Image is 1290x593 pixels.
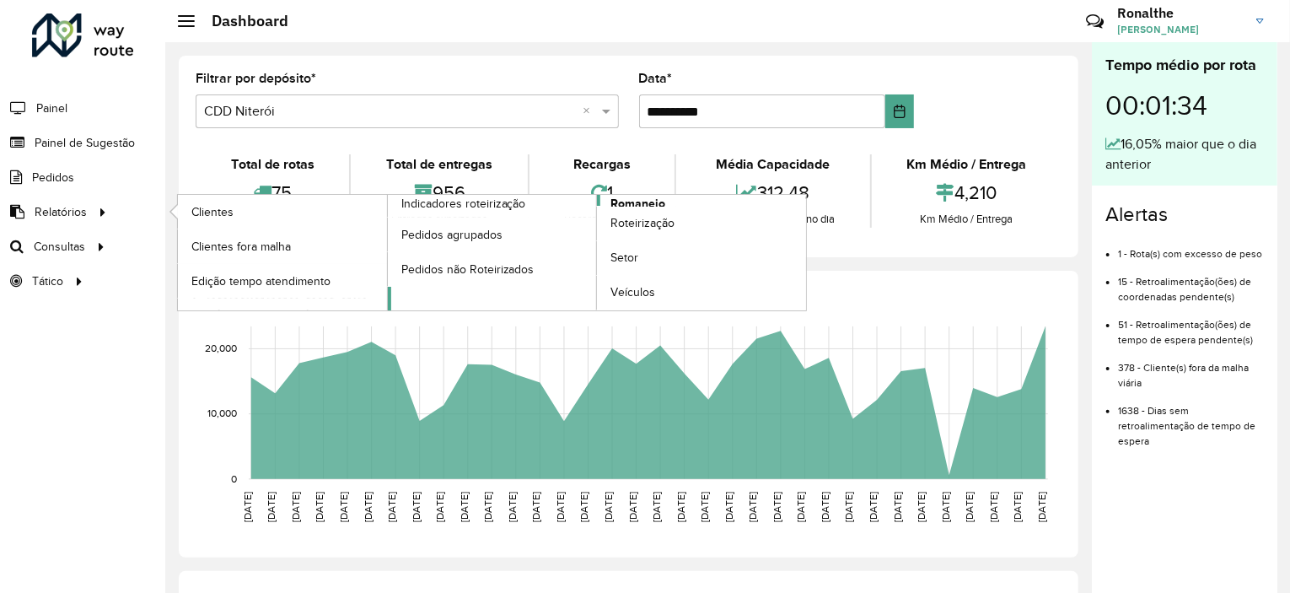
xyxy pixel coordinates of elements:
[200,175,345,211] div: 75
[597,241,806,275] a: Setor
[610,249,638,267] span: Setor
[207,408,237,419] text: 10,000
[916,492,927,522] text: [DATE]
[820,492,830,522] text: [DATE]
[1118,261,1264,305] li: 15 - Retroalimentação(ões) de coordenadas pendente(s)
[178,195,387,229] a: Clientes
[1118,348,1264,391] li: 378 - Cliente(s) fora da malha viária
[579,492,590,522] text: [DATE]
[191,272,331,290] span: Edição tempo atendimento
[675,492,686,522] text: [DATE]
[1118,305,1264,348] li: 51 - Retroalimentação(ões) de tempo de espera pendente(s)
[747,492,758,522] text: [DATE]
[1118,234,1264,261] li: 1 - Rota(s) com excesso de peso
[534,175,670,211] div: 1
[680,154,865,175] div: Média Capacidade
[231,473,237,484] text: 0
[1077,3,1113,40] a: Contato Rápido
[1105,77,1264,134] div: 00:01:34
[1036,492,1047,522] text: [DATE]
[796,492,807,522] text: [DATE]
[32,272,63,290] span: Tático
[988,492,999,522] text: [DATE]
[191,203,234,221] span: Clientes
[534,154,670,175] div: Recargas
[386,492,397,522] text: [DATE]
[32,169,74,186] span: Pedidos
[964,492,975,522] text: [DATE]
[178,264,387,298] a: Edição tempo atendimento
[482,492,493,522] text: [DATE]
[639,68,673,89] label: Data
[627,492,638,522] text: [DATE]
[205,343,237,354] text: 20,000
[191,238,291,256] span: Clientes fora malha
[200,154,345,175] div: Total de rotas
[178,195,597,310] a: Indicadores roteirização
[885,94,914,128] button: Choose Date
[507,492,518,522] text: [DATE]
[876,211,1057,228] div: Km Médio / Entrega
[610,195,665,213] span: Romaneio
[876,154,1057,175] div: Km Médio / Entrega
[196,68,316,89] label: Filtrar por depósito
[1013,492,1024,522] text: [DATE]
[1117,5,1244,21] h3: Ronalthe
[603,492,614,522] text: [DATE]
[195,12,288,30] h2: Dashboard
[610,214,675,232] span: Roteirização
[388,218,597,251] a: Pedidos agrupados
[314,492,325,522] text: [DATE]
[401,195,526,213] span: Indicadores roteirização
[597,276,806,310] a: Veículos
[266,492,277,522] text: [DATE]
[844,492,855,522] text: [DATE]
[388,195,807,310] a: Romaneio
[459,492,470,522] text: [DATE]
[1105,134,1264,175] div: 16,05% maior que o dia anterior
[35,203,87,221] span: Relatórios
[892,492,903,522] text: [DATE]
[355,154,523,175] div: Total de entregas
[531,492,542,522] text: [DATE]
[355,175,523,211] div: 956
[771,492,782,522] text: [DATE]
[363,492,374,522] text: [DATE]
[35,134,135,152] span: Painel de Sugestão
[1105,202,1264,227] h4: Alertas
[583,101,598,121] span: Clear all
[555,492,566,522] text: [DATE]
[940,492,951,522] text: [DATE]
[651,492,662,522] text: [DATE]
[242,492,253,522] text: [DATE]
[1117,22,1244,37] span: [PERSON_NAME]
[868,492,879,522] text: [DATE]
[178,229,387,263] a: Clientes fora malha
[699,492,710,522] text: [DATE]
[401,261,535,278] span: Pedidos não Roteirizados
[411,492,422,522] text: [DATE]
[401,226,503,244] span: Pedidos agrupados
[610,283,655,301] span: Veículos
[680,175,865,211] div: 312,48
[434,492,445,522] text: [DATE]
[290,492,301,522] text: [DATE]
[338,492,349,522] text: [DATE]
[1105,54,1264,77] div: Tempo médio por rota
[876,175,1057,211] div: 4,210
[1118,391,1264,449] li: 1638 - Dias sem retroalimentação de tempo de espera
[388,252,597,286] a: Pedidos não Roteirizados
[597,207,806,240] a: Roteirização
[723,492,734,522] text: [DATE]
[36,100,67,117] span: Painel
[34,238,85,256] span: Consultas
